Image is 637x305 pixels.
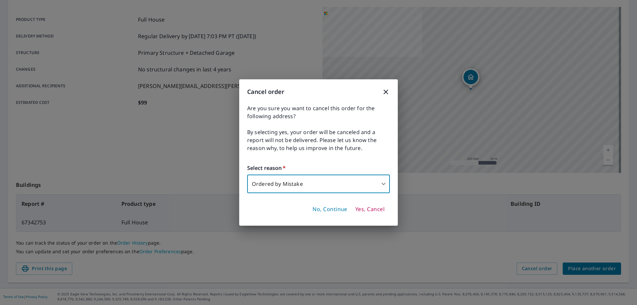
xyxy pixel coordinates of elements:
[355,206,385,213] span: Yes, Cancel
[247,164,390,172] label: Select reason
[353,204,387,215] button: Yes, Cancel
[247,128,390,152] span: By selecting yes, your order will be canceled and a report will not be delivered. Please let us k...
[247,175,390,193] div: Ordered by Mistake
[313,206,347,213] span: No, Continue
[247,104,390,120] span: Are you sure you want to cancel this order for the following address?
[310,204,350,215] button: No, Continue
[247,87,390,96] h3: Cancel order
